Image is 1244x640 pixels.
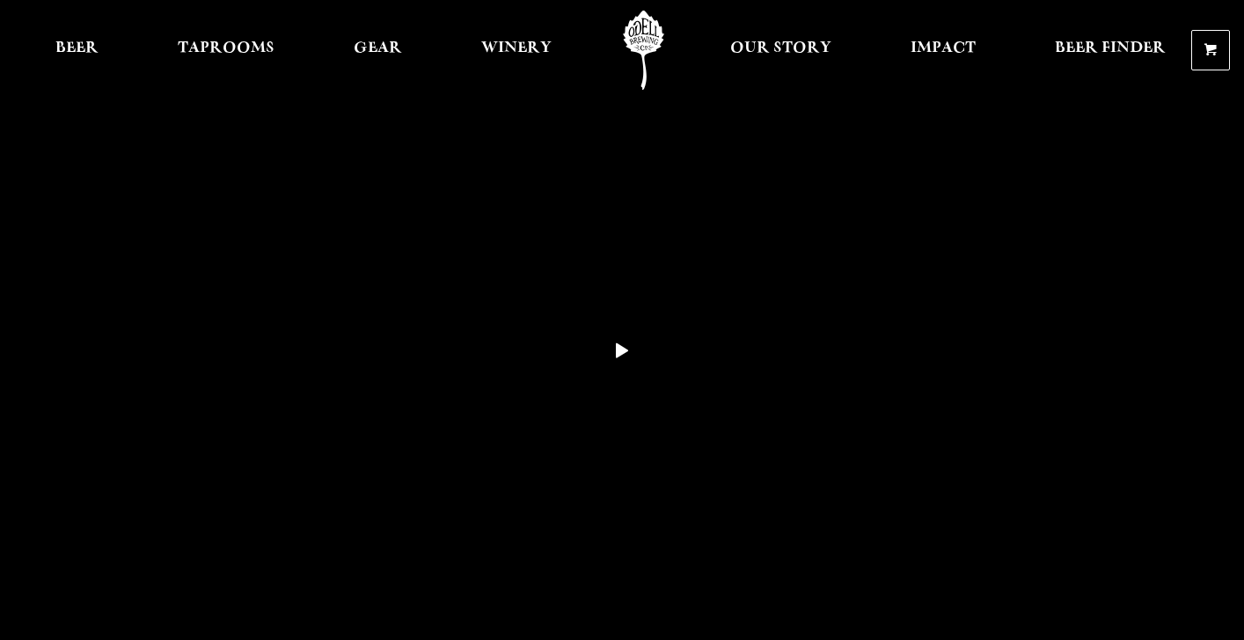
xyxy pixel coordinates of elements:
[719,11,843,90] a: Our Story
[911,41,976,55] span: Impact
[1043,11,1177,90] a: Beer Finder
[342,11,413,90] a: Gear
[611,11,677,90] a: Odell Home
[55,41,99,55] span: Beer
[470,11,563,90] a: Winery
[178,41,274,55] span: Taprooms
[730,41,831,55] span: Our Story
[899,11,987,90] a: Impact
[481,41,552,55] span: Winery
[354,41,402,55] span: Gear
[1055,41,1166,55] span: Beer Finder
[166,11,286,90] a: Taprooms
[44,11,110,90] a: Beer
